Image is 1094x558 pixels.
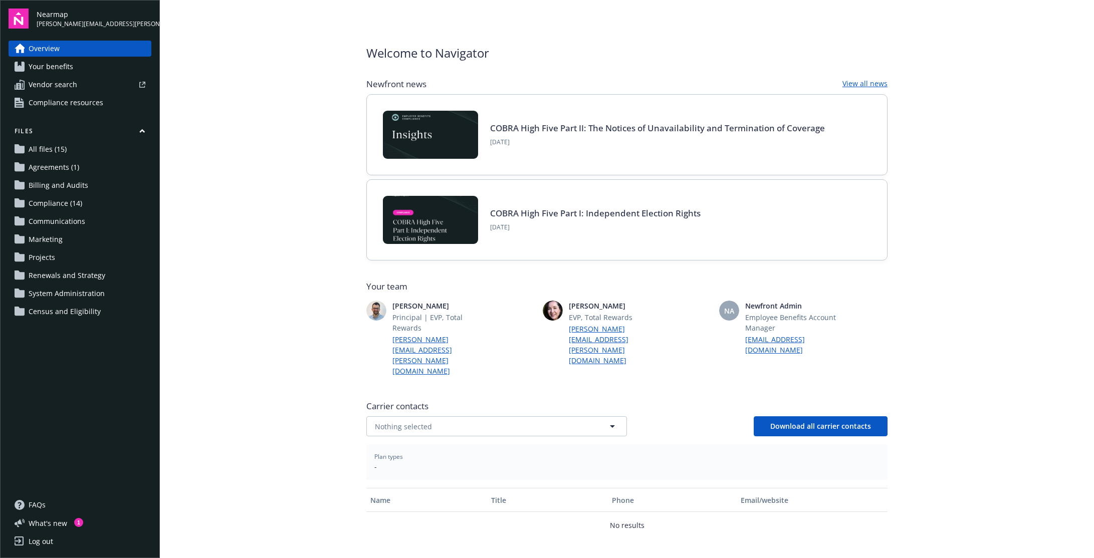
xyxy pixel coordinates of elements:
span: Vendor search [29,77,77,93]
span: What ' s new [29,518,67,528]
span: Your team [366,281,888,293]
img: BLOG-Card Image - Compliance - COBRA High Five Pt 1 07-18-25.jpg [383,196,478,244]
a: Marketing [9,231,151,247]
img: photo [366,301,386,321]
span: Plan types [374,452,880,461]
a: [PERSON_NAME][EMAIL_ADDRESS][PERSON_NAME][DOMAIN_NAME] [569,324,667,366]
img: navigator-logo.svg [9,9,29,29]
a: FAQs [9,497,151,513]
span: Marketing [29,231,63,247]
span: Download all carrier contacts [770,421,871,431]
a: Vendor search [9,77,151,93]
span: Agreements (1) [29,159,79,175]
span: Welcome to Navigator [366,44,489,62]
span: Newfront Admin [745,301,843,311]
span: Your benefits [29,59,73,75]
div: Title [491,495,604,505]
span: [DATE] [490,223,701,232]
div: Name [370,495,483,505]
span: NA [724,306,734,316]
span: Principal | EVP, Total Rewards [392,312,491,333]
button: Nothing selected [366,416,627,436]
span: Projects [29,249,55,265]
a: System Administration [9,286,151,302]
a: Compliance (14) [9,195,151,211]
a: [EMAIL_ADDRESS][DOMAIN_NAME] [745,334,843,355]
span: Billing and Audits [29,177,88,193]
span: Census and Eligibility [29,304,101,320]
button: Title [487,488,608,512]
span: Nothing selected [375,421,432,432]
span: Renewals and Strategy [29,267,105,284]
button: Nearmap[PERSON_NAME][EMAIL_ADDRESS][PERSON_NAME][DOMAIN_NAME] [37,9,151,29]
span: System Administration [29,286,105,302]
a: COBRA High Five Part I: Independent Election Rights [490,207,701,219]
a: Communications [9,213,151,229]
span: Overview [29,41,60,57]
a: Billing and Audits [9,177,151,193]
a: Overview [9,41,151,57]
span: [PERSON_NAME][EMAIL_ADDRESS][PERSON_NAME][DOMAIN_NAME] [37,20,151,29]
a: [PERSON_NAME][EMAIL_ADDRESS][PERSON_NAME][DOMAIN_NAME] [392,334,491,376]
span: - [374,461,880,472]
img: photo [543,301,563,321]
a: Projects [9,249,151,265]
span: Nearmap [37,9,151,20]
a: Agreements (1) [9,159,151,175]
img: Card Image - EB Compliance Insights.png [383,111,478,159]
span: Compliance resources [29,95,103,111]
a: View all news [842,78,888,90]
button: Name [366,488,487,512]
button: What's new1 [9,518,83,528]
span: Newfront news [366,78,426,90]
button: Download all carrier contacts [754,416,888,436]
span: EVP, Total Rewards [569,312,667,323]
button: Files [9,127,151,139]
span: [DATE] [490,138,825,147]
a: Census and Eligibility [9,304,151,320]
span: [PERSON_NAME] [569,301,667,311]
div: Log out [29,533,53,549]
div: 1 [74,518,83,527]
span: All files (15) [29,141,67,157]
p: No results [610,520,644,530]
span: Carrier contacts [366,400,888,412]
a: COBRA High Five Part II: The Notices of Unavailability and Termination of Coverage [490,122,825,134]
a: Renewals and Strategy [9,267,151,284]
span: Compliance (14) [29,195,82,211]
span: [PERSON_NAME] [392,301,491,311]
span: Employee Benefits Account Manager [745,312,843,333]
a: All files (15) [9,141,151,157]
button: Phone [608,488,736,512]
span: FAQs [29,497,46,513]
button: Email/website [737,488,888,512]
span: Communications [29,213,85,229]
div: Email/website [741,495,884,505]
a: Your benefits [9,59,151,75]
div: Phone [612,495,732,505]
a: Compliance resources [9,95,151,111]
